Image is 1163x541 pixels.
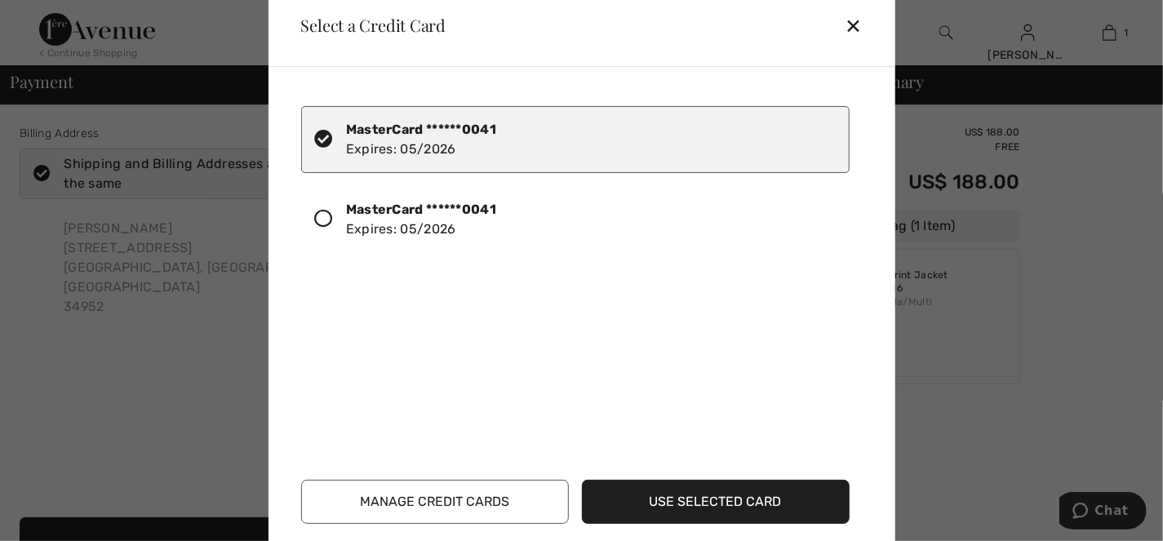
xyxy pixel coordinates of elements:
[845,8,875,42] div: ✕
[346,200,496,239] div: Expires: 05/2026
[301,480,569,524] button: Manage Credit Cards
[36,11,69,26] span: Chat
[288,17,446,33] div: Select a Credit Card
[582,480,850,524] button: Use Selected Card
[346,120,496,159] div: Expires: 05/2026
